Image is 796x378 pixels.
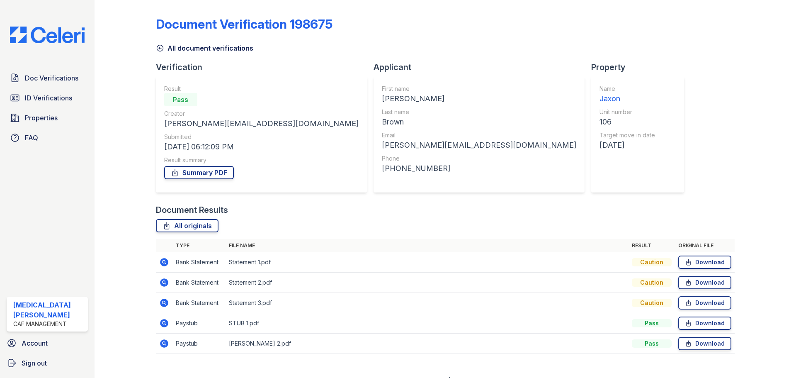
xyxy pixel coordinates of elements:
div: Result summary [164,156,359,164]
span: ID Verifications [25,93,72,103]
div: 106 [599,116,655,128]
div: Result [164,85,359,93]
td: Paystub [172,334,226,354]
div: CAF Management [13,320,85,328]
a: FAQ [7,129,88,146]
div: Caution [632,258,672,266]
td: [PERSON_NAME] 2.pdf [226,334,629,354]
a: All document verifications [156,43,253,53]
div: Last name [382,108,576,116]
div: [PHONE_NUMBER] [382,163,576,174]
div: Document Verification 198675 [156,17,332,32]
span: Account [22,338,48,348]
a: Download [678,317,731,330]
td: Statement 2.pdf [226,273,629,293]
div: Verification [156,61,374,73]
div: Applicant [374,61,591,73]
td: Statement 3.pdf [226,293,629,313]
div: [MEDICAL_DATA][PERSON_NAME] [13,300,85,320]
div: Phone [382,154,576,163]
span: Sign out [22,358,47,368]
div: Pass [632,339,672,348]
div: Caution [632,278,672,287]
td: Bank Statement [172,252,226,273]
a: Doc Verifications [7,70,88,86]
div: Property [591,61,691,73]
a: Properties [7,110,88,126]
div: Target move in date [599,131,655,139]
a: Account [3,335,91,351]
span: Doc Verifications [25,73,78,83]
div: [DATE] 06:12:09 PM [164,141,359,153]
a: Download [678,256,731,269]
div: Document Results [156,204,228,216]
th: Original file [675,239,735,252]
a: Download [678,337,731,350]
div: Creator [164,110,359,118]
a: Summary PDF [164,166,234,179]
span: Properties [25,113,58,123]
div: Caution [632,299,672,307]
td: Bank Statement [172,273,226,293]
a: Sign out [3,355,91,371]
th: Result [629,239,675,252]
div: Pass [164,93,197,106]
td: STUB 1.pdf [226,313,629,334]
img: CE_Logo_Blue-a8612792a0a2168367f1c8372b55b34899dd931a85d93a1a3d3e32e68fde9ad4.png [3,27,91,43]
div: [PERSON_NAME][EMAIL_ADDRESS][DOMAIN_NAME] [164,118,359,129]
div: [PERSON_NAME] [382,93,576,105]
a: Download [678,296,731,310]
div: Name [599,85,655,93]
div: Unit number [599,108,655,116]
div: First name [382,85,576,93]
div: Jaxon [599,93,655,105]
div: Pass [632,319,672,327]
td: Statement 1.pdf [226,252,629,273]
div: Brown [382,116,576,128]
th: Type [172,239,226,252]
td: Bank Statement [172,293,226,313]
div: Email [382,131,576,139]
div: Submitted [164,133,359,141]
a: ID Verifications [7,90,88,106]
div: [DATE] [599,139,655,151]
div: [PERSON_NAME][EMAIL_ADDRESS][DOMAIN_NAME] [382,139,576,151]
a: Name Jaxon [599,85,655,105]
a: Download [678,276,731,289]
a: All originals [156,219,218,232]
td: Paystub [172,313,226,334]
th: File name [226,239,629,252]
span: FAQ [25,133,38,143]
